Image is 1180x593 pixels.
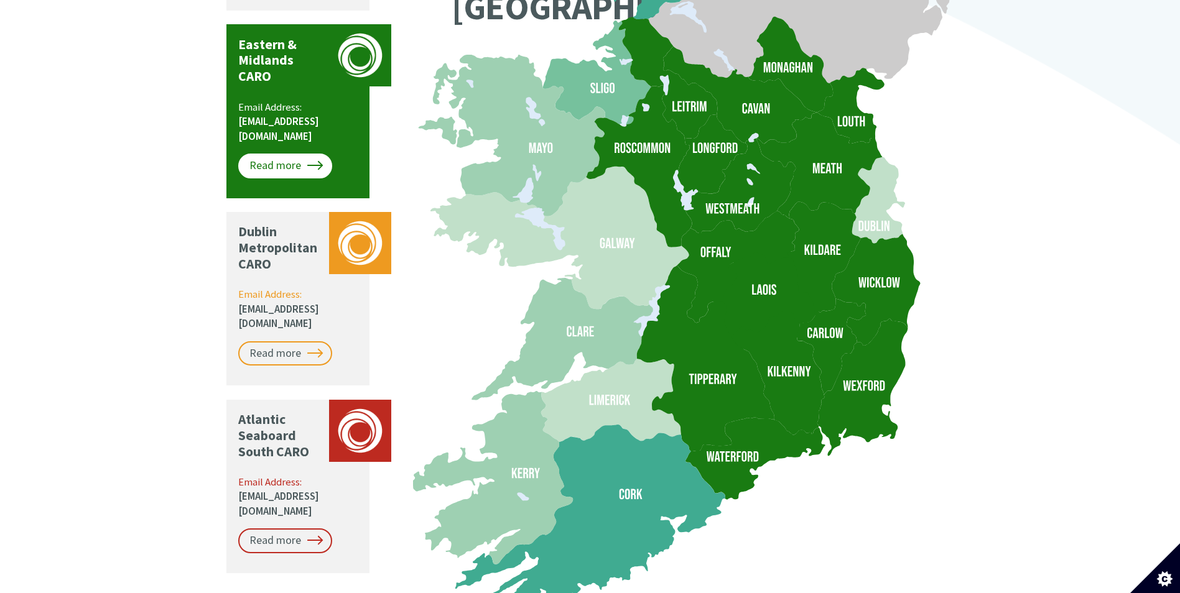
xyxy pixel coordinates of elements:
[238,114,319,143] a: [EMAIL_ADDRESS][DOMAIN_NAME]
[238,341,332,366] a: Read more
[238,411,323,460] p: Atlantic Seaboard South CARO
[238,37,323,85] p: Eastern & Midlands CARO
[1130,543,1180,593] button: Set cookie preferences
[238,224,323,272] p: Dublin Metropolitan CARO
[238,154,332,178] a: Read more
[238,287,360,331] p: Email Address:
[238,489,319,518] a: [EMAIL_ADDRESS][DOMAIN_NAME]
[238,475,360,519] p: Email Address:
[238,528,332,553] a: Read more
[238,100,360,144] p: Email Address:
[238,302,319,331] a: [EMAIL_ADDRESS][DOMAIN_NAME]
